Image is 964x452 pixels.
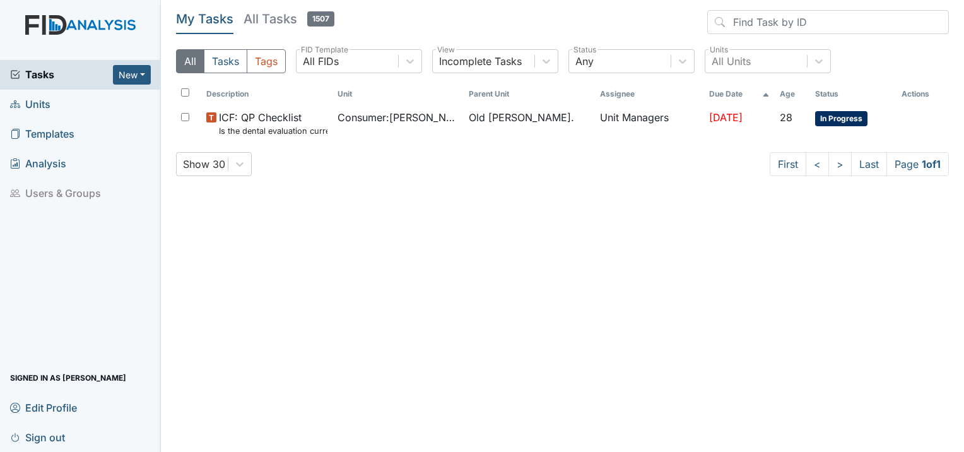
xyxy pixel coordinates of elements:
span: Units [10,95,50,114]
a: Last [851,152,887,176]
button: All [176,49,204,73]
small: Is the dental evaluation current? (document the date, oral rating, and goal # if needed in the co... [219,125,327,137]
div: Show 30 [183,157,225,172]
th: Toggle SortBy [810,83,896,105]
button: New [113,65,151,85]
span: Page [886,152,949,176]
span: Old [PERSON_NAME]. [469,110,574,125]
th: Toggle SortBy [464,83,595,105]
a: < [806,152,829,176]
div: Incomplete Tasks [439,54,522,69]
input: Toggle All Rows Selected [181,88,189,97]
th: Actions [896,83,949,105]
h5: My Tasks [176,10,233,28]
button: Tags [247,49,286,73]
a: Tasks [10,67,113,82]
span: In Progress [815,111,867,126]
th: Assignee [595,83,704,105]
th: Toggle SortBy [201,83,332,105]
a: > [828,152,852,176]
span: Analysis [10,154,66,174]
h5: All Tasks [244,10,334,28]
span: Edit Profile [10,398,77,417]
div: All Units [712,54,751,69]
button: Tasks [204,49,247,73]
span: Consumer : [PERSON_NAME] [338,110,459,125]
td: Unit Managers [595,105,704,142]
span: Sign out [10,427,65,447]
span: 1507 [307,11,334,27]
span: ICF: QP Checklist Is the dental evaluation current? (document the date, oral rating, and goal # i... [219,110,327,137]
div: Type filter [176,49,286,73]
strong: 1 of 1 [922,158,941,170]
th: Toggle SortBy [332,83,464,105]
span: Signed in as [PERSON_NAME] [10,368,126,388]
div: All FIDs [303,54,339,69]
span: 28 [780,111,792,124]
div: Any [575,54,594,69]
th: Toggle SortBy [775,83,809,105]
input: Find Task by ID [707,10,949,34]
span: [DATE] [709,111,743,124]
a: First [770,152,806,176]
th: Toggle SortBy [704,83,775,105]
nav: task-pagination [770,152,949,176]
span: Templates [10,124,74,144]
